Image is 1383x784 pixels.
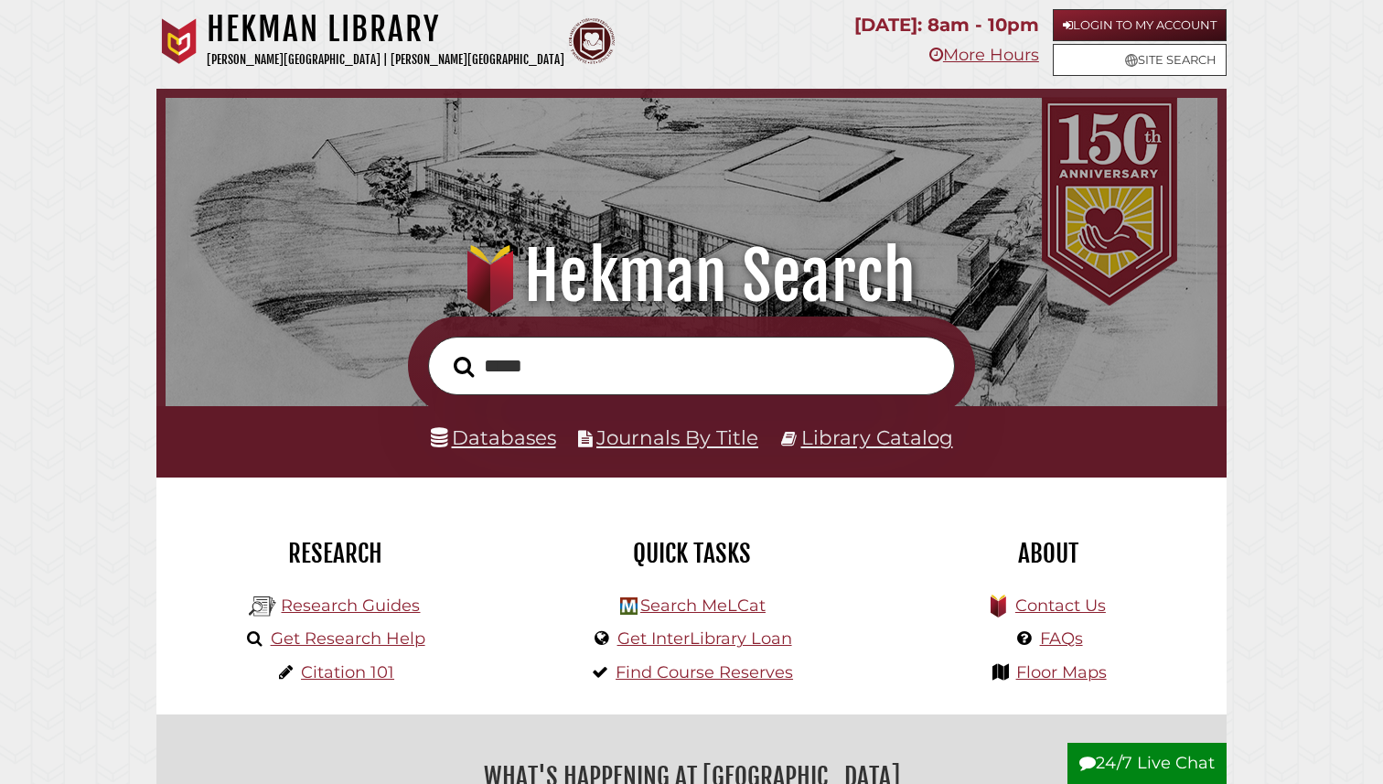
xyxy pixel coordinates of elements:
[527,538,856,569] h2: Quick Tasks
[454,355,474,377] i: Search
[640,596,766,616] a: Search MeLCat
[801,425,953,449] a: Library Catalog
[616,662,793,682] a: Find Course Reserves
[207,9,564,49] h1: Hekman Library
[1016,662,1107,682] a: Floor Maps
[281,596,420,616] a: Research Guides
[249,593,276,620] img: Hekman Library Logo
[301,662,394,682] a: Citation 101
[596,425,758,449] a: Journals By Title
[854,9,1039,41] p: [DATE]: 8am - 10pm
[884,538,1213,569] h2: About
[620,597,638,615] img: Hekman Library Logo
[1040,628,1083,649] a: FAQs
[207,49,564,70] p: [PERSON_NAME][GEOGRAPHIC_DATA] | [PERSON_NAME][GEOGRAPHIC_DATA]
[445,351,483,383] button: Search
[271,628,425,649] a: Get Research Help
[929,45,1039,65] a: More Hours
[569,18,615,64] img: Calvin Theological Seminary
[1015,596,1106,616] a: Contact Us
[187,236,1197,317] h1: Hekman Search
[431,425,556,449] a: Databases
[1053,9,1227,41] a: Login to My Account
[1053,44,1227,76] a: Site Search
[617,628,792,649] a: Get InterLibrary Loan
[170,538,499,569] h2: Research
[156,18,202,64] img: Calvin University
